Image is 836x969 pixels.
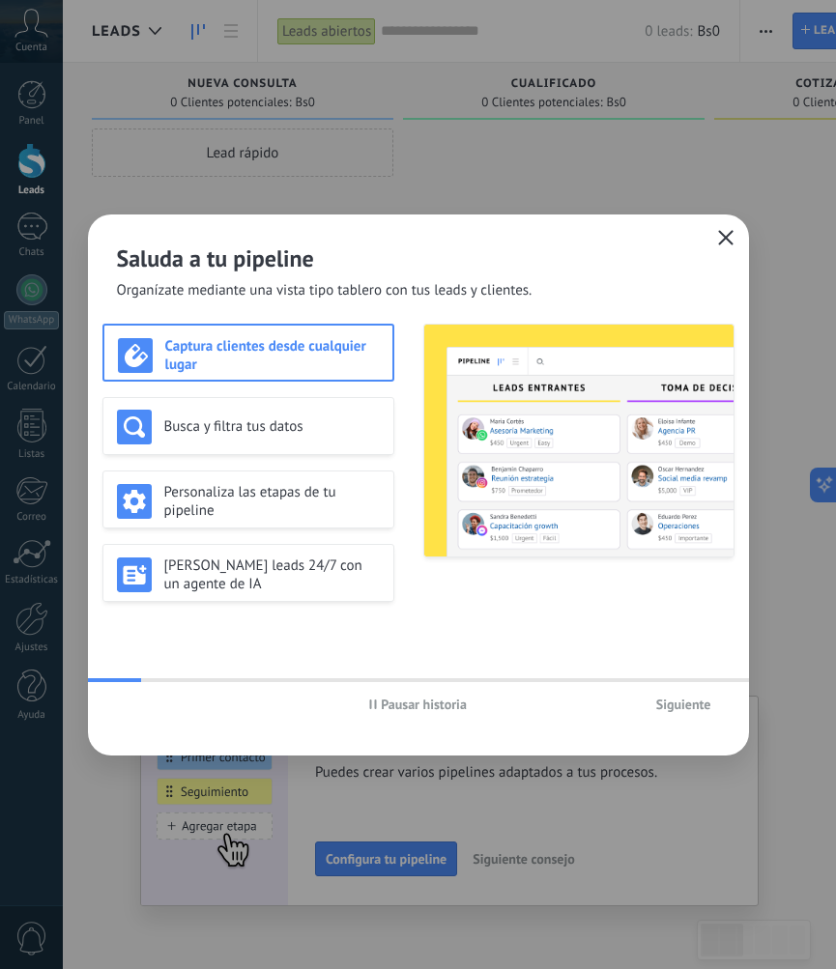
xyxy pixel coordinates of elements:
span: Pausar historia [381,698,467,711]
h2: Saluda a tu pipeline [117,243,720,273]
h3: [PERSON_NAME] leads 24/7 con un agente de IA [164,556,380,593]
h3: Busca y filtra tus datos [164,417,380,436]
span: Siguiente [656,698,711,711]
h3: Captura clientes desde cualquier lugar [165,337,379,374]
button: Pausar historia [360,690,476,719]
button: Siguiente [648,690,720,719]
h3: Personaliza las etapas de tu pipeline [164,483,380,520]
span: Organízate mediante una vista tipo tablero con tus leads y clientes. [117,281,533,300]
